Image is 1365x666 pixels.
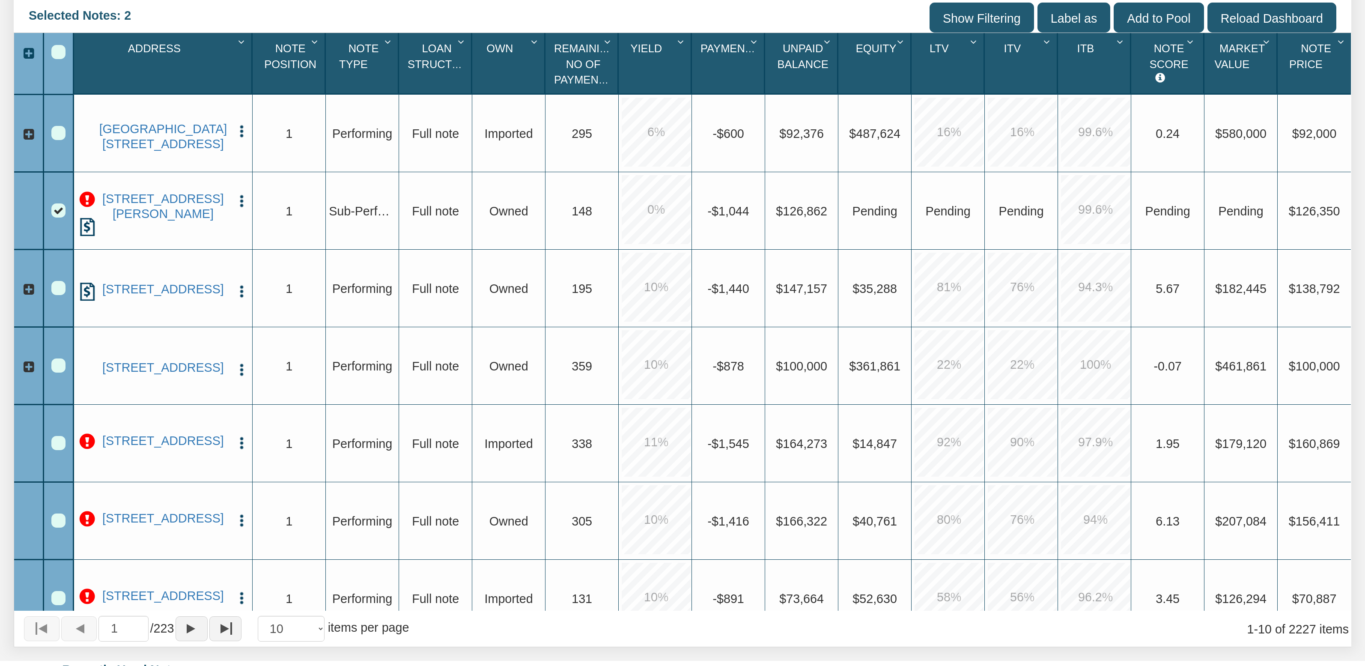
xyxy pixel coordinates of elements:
[408,42,475,70] span: Loan Structure
[332,437,392,451] span: Performing
[328,621,409,634] span: items per page
[234,513,249,528] img: cell-menu.png
[527,33,544,50] div: Column Menu
[769,36,837,91] div: Unpaid Balance Sort None
[712,127,744,140] span: -$600
[412,204,459,218] span: Full note
[712,359,744,373] span: -$878
[402,36,471,91] div: Loan Structure Sort None
[1334,33,1350,50] div: Column Menu
[61,616,97,641] button: Page back
[915,485,984,554] div: 80.0
[489,204,528,218] span: Owned
[1004,42,1021,54] span: Itv
[776,359,827,373] span: $100,000
[51,591,66,605] div: Row 10, Row Selection Checkbox
[256,36,325,91] div: Note Position Sort None
[332,359,392,373] span: Performing
[1135,36,1203,91] div: Sort None
[852,514,897,528] span: $40,761
[1061,98,1130,167] div: 99.6
[1061,253,1130,322] div: 94.3
[329,36,398,91] div: Sort None
[1289,359,1340,373] span: $100,000
[1215,127,1267,140] span: $580,000
[1150,42,1189,70] span: Note Score
[893,33,910,50] div: Column Menu
[454,33,471,50] div: Column Menu
[622,175,691,244] div: 0.0
[476,36,544,91] div: Sort None
[97,282,229,296] a: 563 Northgate Circle, New Braunfels, TX, 78130
[339,42,379,70] span: Note Type
[97,588,229,603] a: 557 Windchase Lane, Stone Mountain, GA, 30083
[549,36,617,91] div: Remaining No Of Payments Sort None
[572,437,592,451] span: 338
[1061,36,1130,91] div: Itb Sort None
[776,282,827,296] span: $147,157
[256,36,325,91] div: Sort None
[988,36,1057,91] div: Sort None
[234,433,249,451] button: Press to open the note menu
[286,514,292,528] span: 1
[674,33,690,50] div: Column Menu
[915,408,984,477] div: 92.0
[1061,175,1130,244] div: 99.6
[51,514,66,528] div: Row 9, Row Selection Checkbox
[485,592,533,606] span: Imported
[78,282,97,301] img: history.png
[707,514,749,528] span: -$1,416
[776,204,827,218] span: $126,862
[1219,204,1264,218] span: Pending
[988,563,1057,632] div: 56.0
[999,204,1044,218] span: No Data
[1208,36,1276,91] div: Sort None
[707,204,749,218] span: -$1,044
[234,511,249,529] button: Press to open the note menu
[209,616,241,641] button: Page to last
[988,408,1057,477] div: 90.0
[1292,127,1337,140] span: $92,000
[554,42,616,86] span: Remaining No Of Payments
[915,36,984,91] div: Ltv Sort None
[820,33,837,50] div: Column Menu
[852,592,897,606] span: $52,630
[1289,42,1331,70] span: Note Price
[572,592,592,606] span: 131
[234,191,249,209] button: Press to open the note menu
[412,359,459,373] span: Full note
[286,127,292,140] span: 1
[24,616,60,641] button: Page to first
[622,485,691,554] div: 10.0
[412,437,459,451] span: Full note
[51,358,66,373] div: Row 6, Row Selection Checkbox
[988,36,1057,91] div: Itv Sort None
[264,42,316,70] span: Note Position
[712,592,744,606] span: -$891
[332,127,392,140] span: Performing
[234,282,249,299] button: Press to open the note menu
[489,514,528,528] span: Owned
[97,122,229,151] a: 0000 B Lafayette Ave, Baltimore, MD, 21202
[842,36,910,91] div: Equity Sort None
[852,204,897,218] span: Pending
[572,127,592,140] span: 295
[1156,514,1180,528] span: 6.13
[286,592,292,606] span: 1
[849,127,900,140] span: $487,624
[1061,485,1130,554] div: 94.0
[1114,3,1204,33] input: Add to Pool
[234,588,249,606] button: Press to open the note menu
[966,33,983,50] div: Column Menu
[930,3,1034,33] input: Show Filtering
[572,282,592,296] span: 195
[51,126,66,140] div: Row 1, Row Selection Checkbox
[700,42,777,54] span: Payment(P&I)
[1145,204,1190,218] span: Pending
[1153,359,1181,373] span: -0.07
[1156,282,1180,296] span: 5.67
[707,282,749,296] span: -$1,440
[769,36,837,91] div: Sort None
[77,36,251,91] div: Address Sort None
[176,616,208,641] button: Page forward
